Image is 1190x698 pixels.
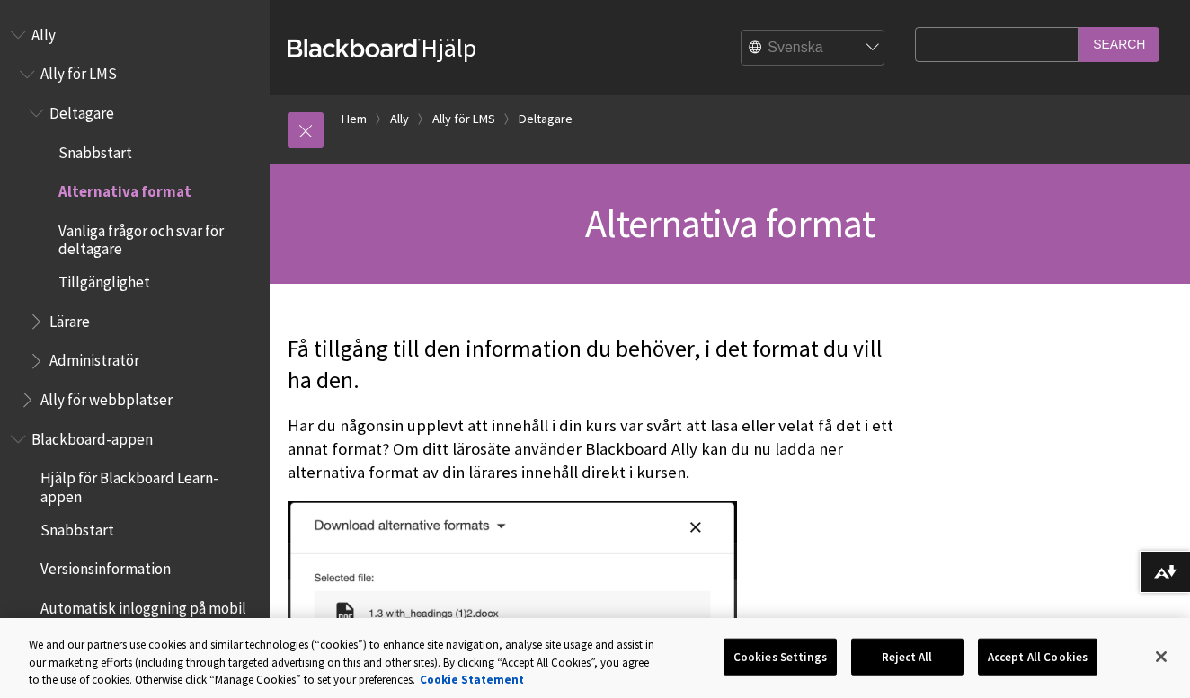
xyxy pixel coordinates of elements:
[851,638,964,676] button: Reject All
[390,108,409,130] a: Ally
[58,216,257,258] span: Vanliga frågor och svar för deltagare
[29,636,654,689] div: We and our partners use cookies and similar technologies (“cookies”) to enhance site navigation, ...
[31,424,153,448] span: Blackboard-appen
[978,638,1097,676] button: Accept All Cookies
[432,108,495,130] a: Ally för LMS
[40,59,117,84] span: Ally för LMS
[420,672,524,687] a: More information about your privacy, opens in a new tab
[342,108,367,130] a: Hem
[58,177,191,201] span: Alternativa format
[40,553,171,578] span: Versionsinformation
[742,31,885,66] select: Site Language Selector
[40,464,257,506] span: Hjälp för Blackboard Learn-appen
[31,20,56,44] span: Ally
[288,39,421,57] strong: Blackboard
[11,20,259,415] nav: Book outline for Anthology Ally Help
[40,515,114,539] span: Snabbstart
[585,199,875,248] span: Alternativa format
[40,384,173,409] span: Ally för webbplatser
[288,414,906,485] p: Har du någonsin upplevt att innehåll i din kurs var svårt att läsa eller velat få det i ett annat...
[288,333,906,398] p: Få tillgång till den information du behöver, i det format du vill ha den.
[519,108,573,130] a: Deltagare
[288,31,476,64] a: BlackboardHjälp
[58,267,150,291] span: Tillgänglighet
[58,137,132,162] span: Snabbstart
[1079,27,1159,62] input: Search
[1141,637,1181,676] button: Close
[49,306,90,331] span: Lärare
[40,593,257,635] span: Automatisk inloggning på mobil enhet
[49,346,139,370] span: Administratör
[49,98,114,122] span: Deltagare
[724,638,837,676] button: Cookies Settings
